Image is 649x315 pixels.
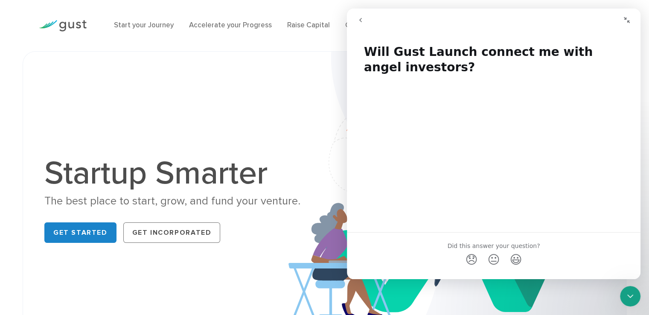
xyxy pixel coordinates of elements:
a: Start your Journey [114,21,174,29]
img: Gust Logo [39,20,87,32]
a: Get Incorporated [345,21,402,29]
div: The best place to start, grow, and fund your venture. [44,194,318,209]
iframe: Intercom live chat [347,9,640,279]
iframe: Intercom live chat [620,286,640,306]
h1: Startup Smarter [44,157,318,190]
a: Get Started [44,222,116,243]
a: Get Incorporated [123,222,221,243]
a: Raise Capital [287,21,330,29]
a: Accelerate your Progress [189,21,272,29]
